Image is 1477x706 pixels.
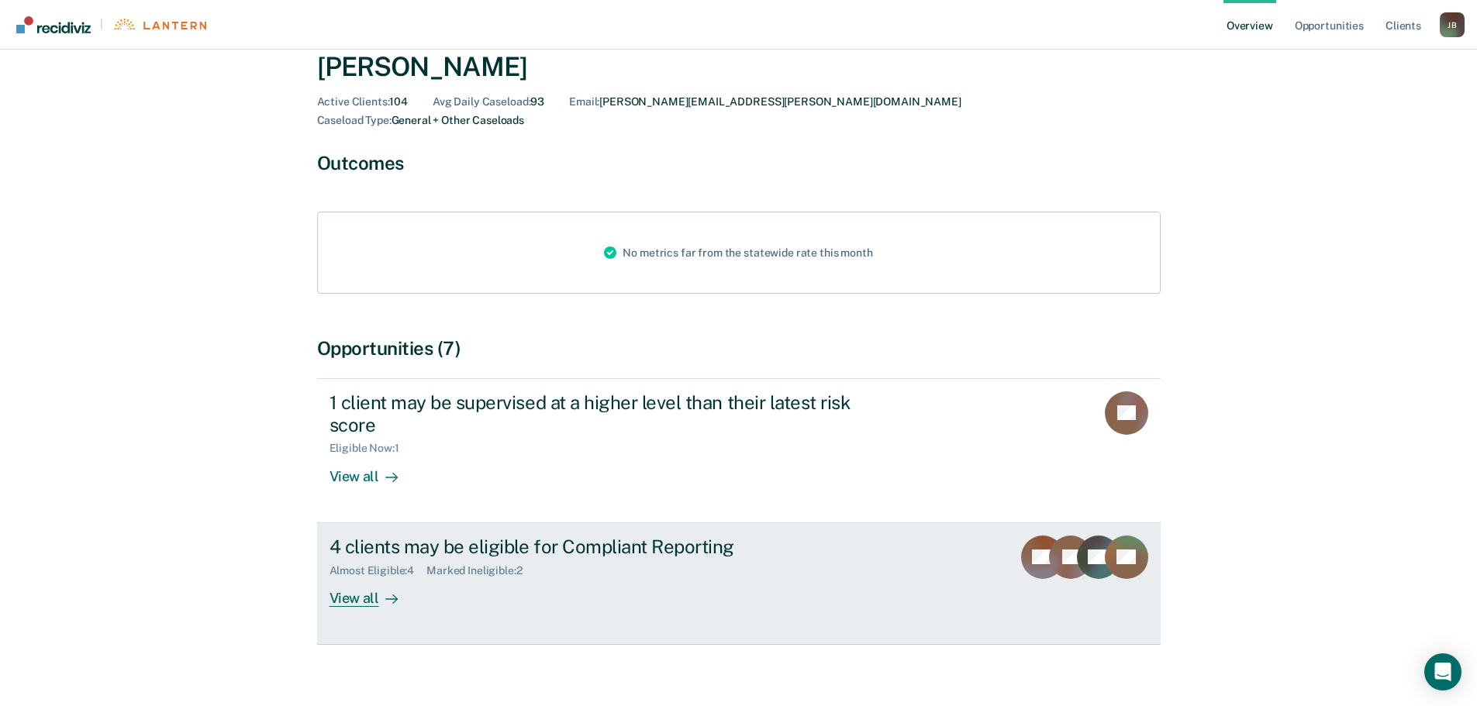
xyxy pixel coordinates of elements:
[433,95,544,108] div: 93
[433,95,530,108] span: Avg Daily Caseload :
[330,391,874,436] div: 1 client may be supervised at a higher level than their latest risk score
[317,337,1161,360] div: Opportunities (7)
[1440,12,1465,37] div: J B
[426,564,534,577] div: Marked Ineligible : 2
[317,95,390,108] span: Active Clients :
[1424,653,1461,691] div: Open Intercom Messenger
[317,378,1161,523] a: 1 client may be supervised at a higher level than their latest risk scoreEligible Now:1View all
[112,19,206,30] img: Lantern
[16,16,91,33] img: Recidiviz
[330,564,427,577] div: Almost Eligible : 4
[569,95,599,108] span: Email :
[317,152,1161,174] div: Outcomes
[317,95,409,108] div: 104
[330,536,874,558] div: 4 clients may be eligible for Compliant Reporting
[91,18,112,31] span: |
[1440,12,1465,37] button: Profile dropdown button
[317,114,525,127] div: General + Other Caseloads
[592,212,885,293] div: No metrics far from the statewide rate this month
[317,114,392,126] span: Caseload Type :
[330,577,416,607] div: View all
[569,95,961,108] div: [PERSON_NAME][EMAIL_ADDRESS][PERSON_NAME][DOMAIN_NAME]
[317,523,1161,645] a: 4 clients may be eligible for Compliant ReportingAlmost Eligible:4Marked Ineligible:2View all
[330,455,416,485] div: View all
[317,51,1161,83] div: [PERSON_NAME]
[330,442,412,455] div: Eligible Now : 1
